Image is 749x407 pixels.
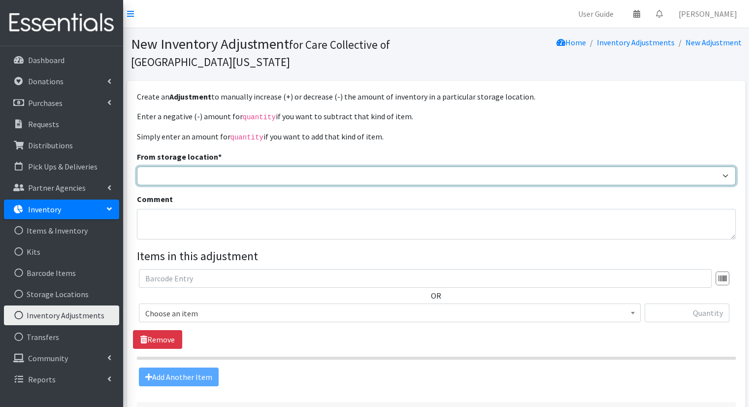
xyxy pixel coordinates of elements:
[145,306,634,320] span: Choose an item
[137,247,736,265] legend: Items in this adjustment
[139,304,641,322] span: Choose an item
[28,140,73,150] p: Distributions
[570,4,621,24] a: User Guide
[4,263,119,283] a: Barcode Items
[4,178,119,198] a: Partner Agencies
[28,374,56,384] p: Reports
[137,193,173,205] label: Comment
[4,71,119,91] a: Donations
[4,221,119,240] a: Items & Inventory
[4,370,119,389] a: Reports
[597,37,675,47] a: Inventory Adjustments
[28,119,59,129] p: Requests
[685,37,742,47] a: New Adjustment
[4,114,119,134] a: Requests
[4,6,119,39] img: HumanEssentials
[4,50,119,70] a: Dashboard
[4,136,119,155] a: Distributions
[218,152,222,162] abbr: required
[169,92,211,102] strong: Adjustment
[28,98,63,108] p: Purchases
[28,162,98,171] p: Pick Ups & Deliveries
[4,157,119,176] a: Pick Ups & Deliveries
[28,76,64,86] p: Donations
[28,353,68,363] p: Community
[28,204,61,214] p: Inventory
[28,183,86,193] p: Partner Agencies
[4,200,119,219] a: Inventory
[4,284,119,304] a: Storage Locations
[4,93,119,113] a: Purchases
[131,37,390,69] small: for Care Collective of [GEOGRAPHIC_DATA][US_STATE]
[137,110,736,123] p: Enter a negative (-) amount for if you want to subtract that kind of item.
[431,290,441,302] label: OR
[139,269,712,288] input: Barcode Entry
[230,134,263,141] code: quantity
[4,327,119,347] a: Transfers
[4,305,119,325] a: Inventory Adjustments
[4,348,119,368] a: Community
[28,55,65,65] p: Dashboard
[137,91,736,102] p: Create an to manually increase (+) or decrease (-) the amount of inventory in a particular storag...
[133,330,182,349] a: Remove
[645,304,729,322] input: Quantity
[4,242,119,262] a: Kits
[556,37,586,47] a: Home
[137,131,736,143] p: Simply enter an amount for if you want to add that kind of item.
[131,35,433,69] h1: New Inventory Adjustment
[137,151,222,163] label: From storage location
[671,4,745,24] a: [PERSON_NAME]
[243,113,276,121] code: quantity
